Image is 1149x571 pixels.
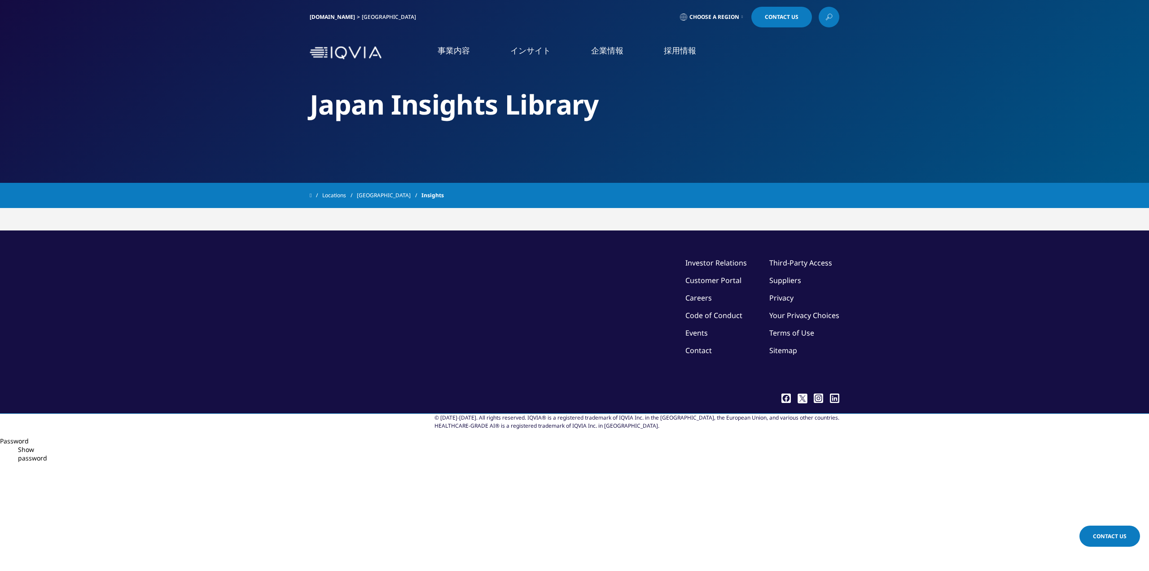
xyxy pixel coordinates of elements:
span: Insights [421,187,444,204]
a: Privacy [769,293,794,303]
nav: Primary [385,31,839,74]
a: Terms of Use [769,328,814,338]
a: Third-Party Access [769,258,832,268]
div: © [DATE]-[DATE]. All rights reserved. IQVIA® is a registered trademark of IQVIA Inc. in the [GEOG... [434,414,839,430]
span: Contact Us [765,14,798,20]
a: Your Privacy Choices [769,310,839,320]
div: [GEOGRAPHIC_DATA] [362,13,420,21]
a: 採用情報 [664,45,696,56]
a: Investor Relations [685,258,747,268]
a: [DOMAIN_NAME] [310,13,355,21]
a: Sitemap [769,345,797,355]
span: Choose a Region [689,13,739,21]
a: Events [685,328,708,338]
a: Code of Conduct [685,310,742,320]
a: Locations [322,187,357,204]
a: Contact [685,345,712,355]
a: 企業情報 [591,45,623,56]
a: Customer Portal [685,275,741,285]
a: 事業内容 [438,45,470,56]
a: インサイト [510,45,551,56]
a: Suppliers [769,275,801,285]
span: Contact Us [1093,532,1127,540]
a: Contact Us [751,7,812,27]
a: [GEOGRAPHIC_DATA] [357,187,421,204]
a: Contact Us [1079,526,1140,547]
a: Careers [685,293,712,303]
h2: Japan Insights Library [310,88,839,121]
